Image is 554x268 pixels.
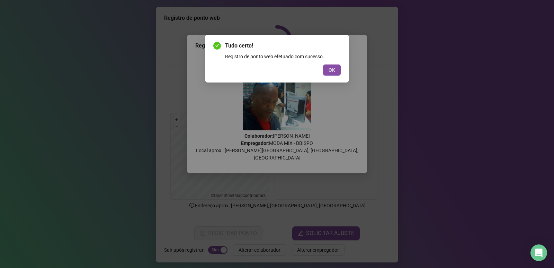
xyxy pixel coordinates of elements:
[225,42,341,50] span: Tudo certo!
[213,42,221,50] span: check-circle
[530,244,547,261] div: Open Intercom Messenger
[329,66,335,74] span: OK
[225,53,341,60] div: Registro de ponto web efetuado com sucesso.
[323,64,341,76] button: OK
